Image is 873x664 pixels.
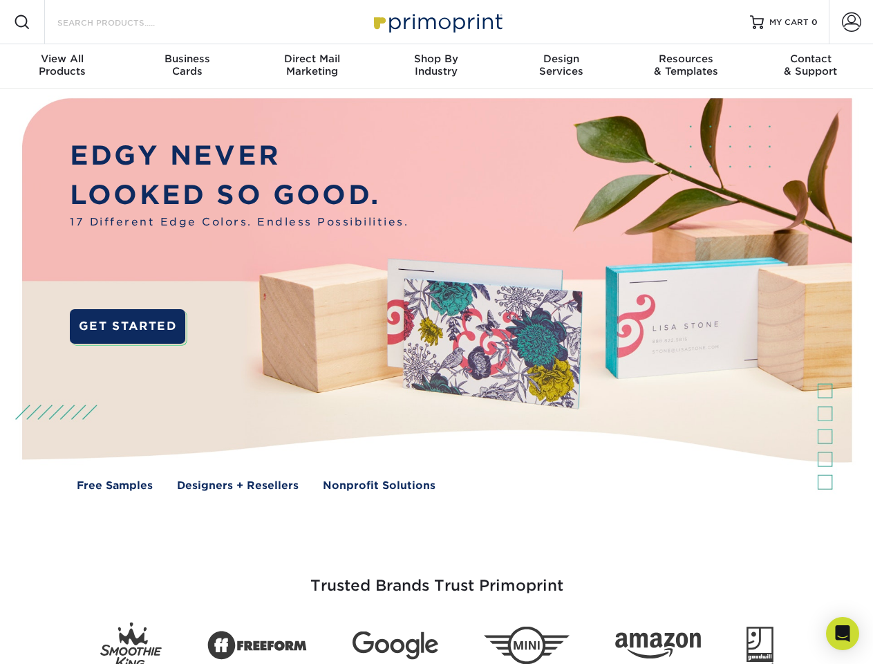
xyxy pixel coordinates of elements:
a: BusinessCards [124,44,249,89]
img: Amazon [615,633,701,659]
a: Contact& Support [749,44,873,89]
h3: Trusted Brands Trust Primoprint [32,544,841,611]
p: LOOKED SO GOOD. [70,176,409,215]
div: Services [499,53,623,77]
span: Business [124,53,249,65]
span: Contact [749,53,873,65]
a: Nonprofit Solutions [323,478,435,494]
div: Cards [124,53,249,77]
div: Marketing [250,53,374,77]
a: Resources& Templates [623,44,748,89]
a: DesignServices [499,44,623,89]
span: Design [499,53,623,65]
a: Designers + Resellers [177,478,299,494]
a: Free Samples [77,478,153,494]
span: 0 [811,17,818,27]
div: Industry [374,53,498,77]
span: Direct Mail [250,53,374,65]
div: & Support [749,53,873,77]
a: Direct MailMarketing [250,44,374,89]
span: Shop By [374,53,498,65]
p: EDGY NEVER [70,136,409,176]
span: Resources [623,53,748,65]
div: & Templates [623,53,748,77]
span: 17 Different Edge Colors. Endless Possibilities. [70,214,409,230]
div: Open Intercom Messenger [826,617,859,650]
img: Primoprint [368,7,506,37]
img: Google [353,631,438,660]
input: SEARCH PRODUCTS..... [56,14,191,30]
a: Shop ByIndustry [374,44,498,89]
a: GET STARTED [70,309,185,344]
span: MY CART [769,17,809,28]
img: Goodwill [747,627,773,664]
